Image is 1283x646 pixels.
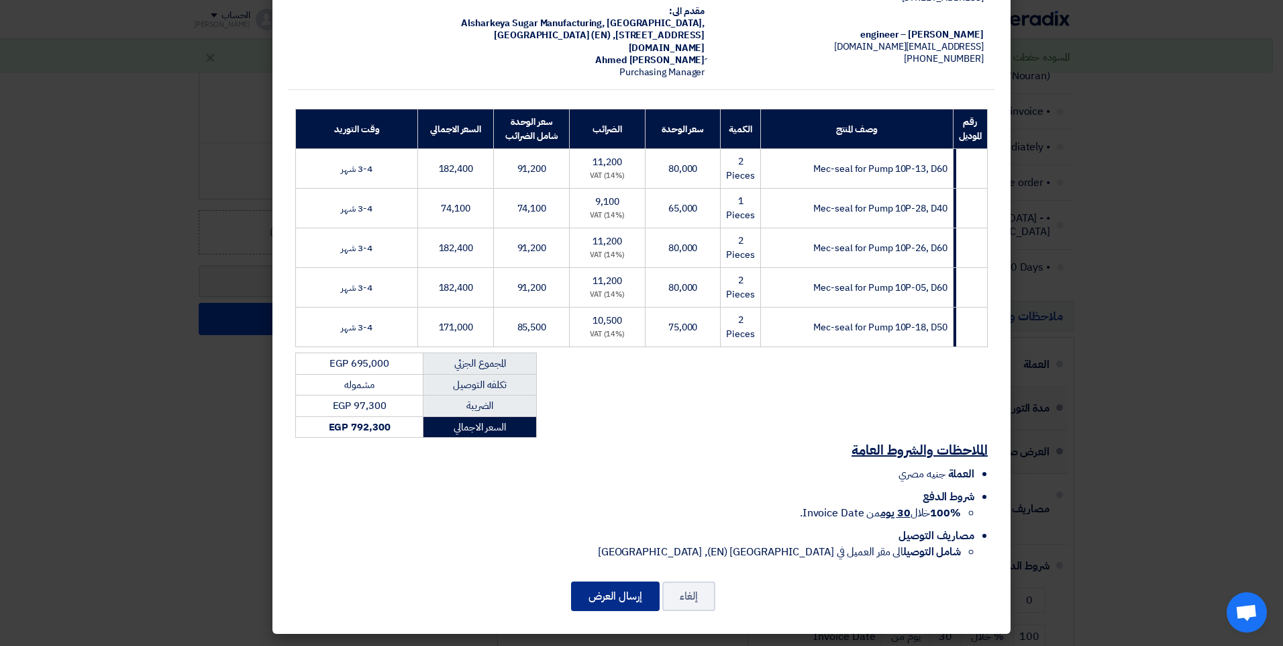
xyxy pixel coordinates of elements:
span: Mec-seal for Pump 10P-18, D50 [813,320,947,334]
span: Alsharkeya Sugar Manufacturing, [461,16,605,30]
span: ِAhmed [PERSON_NAME] [595,53,705,67]
span: 2 Pieces [726,154,754,183]
td: السعر الاجمالي [423,416,537,438]
span: 2 Pieces [726,234,754,262]
span: جنيه مصري [899,466,945,482]
th: الكمية [721,109,760,149]
span: 3-4 شهر [341,241,372,255]
td: EGP 695,000 [296,353,423,375]
th: السعر الاجمالي [417,109,494,149]
u: 30 يوم [880,505,910,521]
span: 11,200 [593,234,621,248]
span: 9,100 [595,195,619,209]
div: (14%) VAT [575,171,639,182]
span: 3-4 شهر [341,162,372,176]
span: 80,000 [668,162,697,176]
strong: 100% [930,505,961,521]
div: (14%) VAT [575,289,639,301]
div: (14%) VAT [575,210,639,222]
th: سعر الوحدة شامل الضرائب [494,109,570,149]
td: الضريبة [423,396,537,417]
span: 91,200 [517,241,546,255]
th: الضرائب [570,109,646,149]
span: 11,200 [593,155,621,169]
span: 2 Pieces [726,313,754,341]
span: 74,100 [441,201,470,216]
span: 80,000 [668,241,697,255]
span: [PHONE_NUMBER] [904,52,984,66]
th: وقت التوريد [296,109,418,149]
strong: مقدم الى: [669,4,705,18]
u: الملاحظات والشروط العامة [852,440,988,460]
button: إلغاء [662,582,715,611]
span: 1 Pieces [726,194,754,222]
span: 85,500 [517,320,546,334]
strong: شامل التوصيل [903,544,961,560]
span: العملة [948,466,974,482]
span: 65,000 [668,201,697,216]
span: 182,400 [439,162,473,176]
div: (14%) VAT [575,329,639,340]
li: الى مقر العميل في [GEOGRAPHIC_DATA] (EN), [GEOGRAPHIC_DATA] [295,544,961,560]
span: 91,200 [517,162,546,176]
span: 171,000 [439,320,473,334]
th: وصف المنتج [760,109,953,149]
span: Purchasing Manager [619,65,705,79]
div: [PERSON_NAME] – engineer [726,29,984,41]
button: إرسال العرض [571,582,660,611]
span: 3-4 شهر [341,281,372,295]
span: 10,500 [593,314,621,328]
span: Mec-seal for Pump 10P-26, D60 [813,241,947,255]
span: 11,200 [593,274,621,288]
span: 3-4 شهر [341,320,372,334]
span: [GEOGRAPHIC_DATA], [GEOGRAPHIC_DATA] (EN) ,[STREET_ADDRESS][DOMAIN_NAME] [494,16,705,54]
span: 2 Pieces [726,273,754,302]
span: 74,100 [517,201,546,216]
span: Mec-seal for Pump 10P-28, D40 [813,201,947,216]
span: شروط الدفع [923,489,974,505]
span: خلال من Invoice Date. [800,505,961,521]
td: تكلفه التوصيل [423,374,537,396]
div: (14%) VAT [575,250,639,261]
span: 3-4 شهر [341,201,372,216]
td: المجموع الجزئي [423,353,537,375]
span: 80,000 [668,281,697,295]
span: 182,400 [439,281,473,295]
span: EGP 97,300 [333,398,387,413]
span: Mec-seal for Pump 10P-05, D60 [813,281,947,295]
span: مصاريف التوصيل [899,528,974,544]
span: [EMAIL_ADDRESS][DOMAIN_NAME] [834,40,984,54]
span: 182,400 [439,241,473,255]
span: مشموله [344,377,374,392]
span: 75,000 [668,320,697,334]
th: رقم الموديل [953,109,987,149]
th: سعر الوحدة [645,109,721,149]
span: 91,200 [517,281,546,295]
a: Open chat [1227,592,1267,633]
strong: EGP 792,300 [329,420,391,434]
span: Mec-seal for Pump 10P-13, D60 [813,162,947,176]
